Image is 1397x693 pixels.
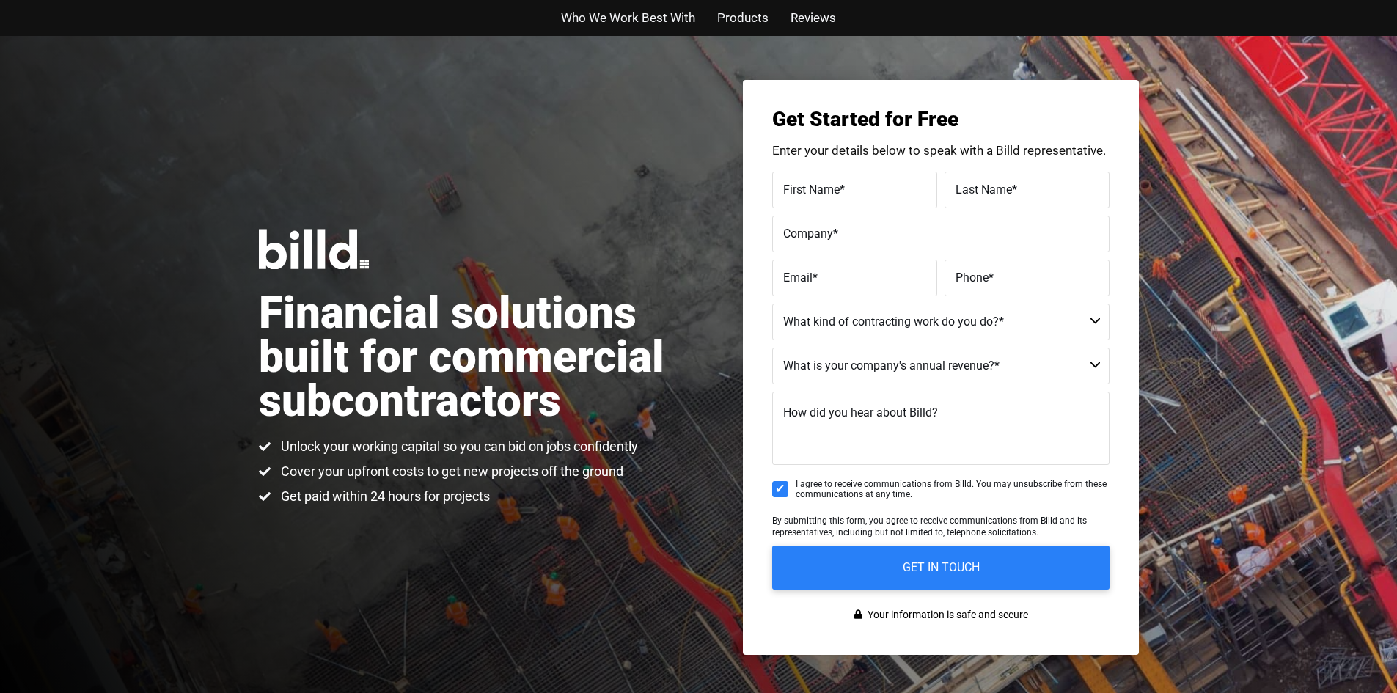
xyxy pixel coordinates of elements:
span: Last Name [956,182,1012,196]
h1: Financial solutions built for commercial subcontractors [259,291,699,423]
input: GET IN TOUCH [772,546,1110,590]
span: Cover your upfront costs to get new projects off the ground [277,463,623,480]
span: Company [783,226,833,240]
span: How did you hear about Billd? [783,406,938,419]
span: Phone [956,270,989,284]
span: Email [783,270,813,284]
span: Your information is safe and secure [864,604,1028,626]
p: Enter your details below to speak with a Billd representative. [772,144,1110,157]
a: Who We Work Best With [561,7,695,29]
a: Products [717,7,769,29]
span: First Name [783,182,840,196]
span: Get paid within 24 hours for projects [277,488,490,505]
span: Unlock your working capital so you can bid on jobs confidently [277,438,638,455]
input: I agree to receive communications from Billd. You may unsubscribe from these communications at an... [772,481,788,497]
span: By submitting this form, you agree to receive communications from Billd and its representatives, ... [772,516,1087,538]
a: Reviews [791,7,836,29]
h3: Get Started for Free [772,109,1110,130]
span: I agree to receive communications from Billd. You may unsubscribe from these communications at an... [796,479,1110,500]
